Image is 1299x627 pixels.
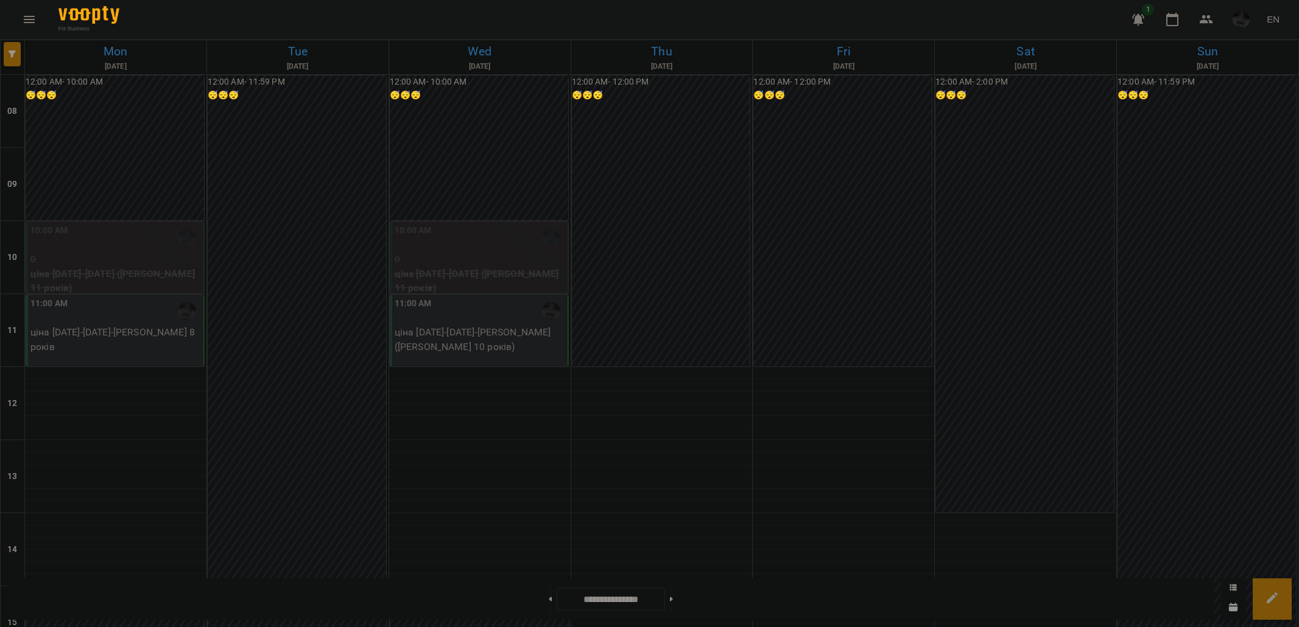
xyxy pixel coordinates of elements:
[1119,61,1297,72] h6: [DATE]
[395,325,565,354] p: ціна [DATE]-[DATE] - [PERSON_NAME] ([PERSON_NAME] 10 років)
[573,61,751,72] h6: [DATE]
[1262,8,1284,30] button: EN
[753,89,932,102] h6: 😴😴😴
[27,42,205,61] h6: Mon
[15,5,44,34] button: Menu
[937,42,1114,61] h6: Sat
[390,75,568,89] h6: 12:00 AM - 10:00 AM
[7,178,17,191] h6: 09
[26,75,204,89] h6: 12:00 AM - 10:00 AM
[30,252,201,267] p: 0
[542,229,560,247] img: Дедюхов Євгеній Миколайович
[30,297,68,310] label: 11:00 AM
[573,42,751,61] h6: Thu
[935,89,1114,102] h6: 😴😴😴
[1233,11,1250,28] img: c21352688f5787f21f3ea42016bcdd1d.jpg
[178,229,196,247] img: Дедюхов Євгеній Миколайович
[572,89,750,102] h6: 😴😴😴
[208,75,386,89] h6: 12:00 AM - 11:59 PM
[7,105,17,118] h6: 08
[937,61,1114,72] h6: [DATE]
[395,224,432,237] label: 10:00 AM
[30,224,68,237] label: 10:00 AM
[572,75,750,89] h6: 12:00 AM - 12:00 PM
[1118,89,1296,102] h6: 😴😴😴
[209,42,387,61] h6: Tue
[755,42,932,61] h6: Fri
[935,75,1114,89] h6: 12:00 AM - 2:00 PM
[7,397,17,410] h6: 12
[1142,4,1154,16] span: 1
[7,251,17,264] h6: 10
[7,543,17,556] h6: 14
[391,42,569,61] h6: Wed
[395,267,565,295] p: ціна [DATE]-[DATE] ([PERSON_NAME] 11 років)
[1118,75,1296,89] h6: 12:00 AM - 11:59 PM
[7,470,17,483] h6: 13
[1119,42,1297,61] h6: Sun
[542,302,560,320] img: Дедюхов Євгеній Миколайович
[178,302,196,320] img: Дедюхов Євгеній Миколайович
[209,61,387,72] h6: [DATE]
[391,61,569,72] h6: [DATE]
[395,297,432,310] label: 11:00 AM
[7,324,17,337] h6: 11
[27,61,205,72] h6: [DATE]
[395,252,565,267] p: 0
[30,325,201,354] p: ціна [DATE]-[DATE] - [PERSON_NAME] 8 років
[390,89,568,102] h6: 😴😴😴
[58,25,119,32] span: For Business
[753,75,932,89] h6: 12:00 AM - 12:00 PM
[1267,13,1280,26] span: EN
[755,61,932,72] h6: [DATE]
[26,89,204,102] h6: 😴😴😴
[208,89,386,102] h6: 😴😴😴
[58,6,119,24] img: Voopty Logo
[30,267,201,295] p: ціна [DATE]-[DATE] ([PERSON_NAME] 11 років)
